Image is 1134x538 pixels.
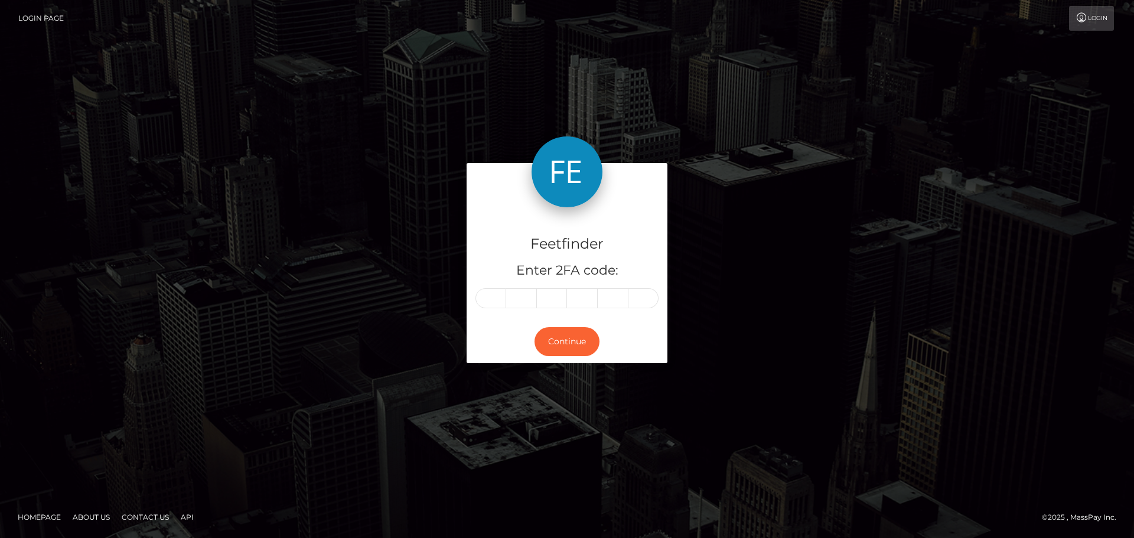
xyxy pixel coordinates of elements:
[13,508,66,526] a: Homepage
[18,6,64,31] a: Login Page
[1069,6,1114,31] a: Login
[176,508,198,526] a: API
[475,262,659,280] h5: Enter 2FA code:
[117,508,174,526] a: Contact Us
[1042,511,1125,524] div: © 2025 , MassPay Inc.
[532,136,602,207] img: Feetfinder
[475,234,659,255] h4: Feetfinder
[68,508,115,526] a: About Us
[535,327,599,356] button: Continue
